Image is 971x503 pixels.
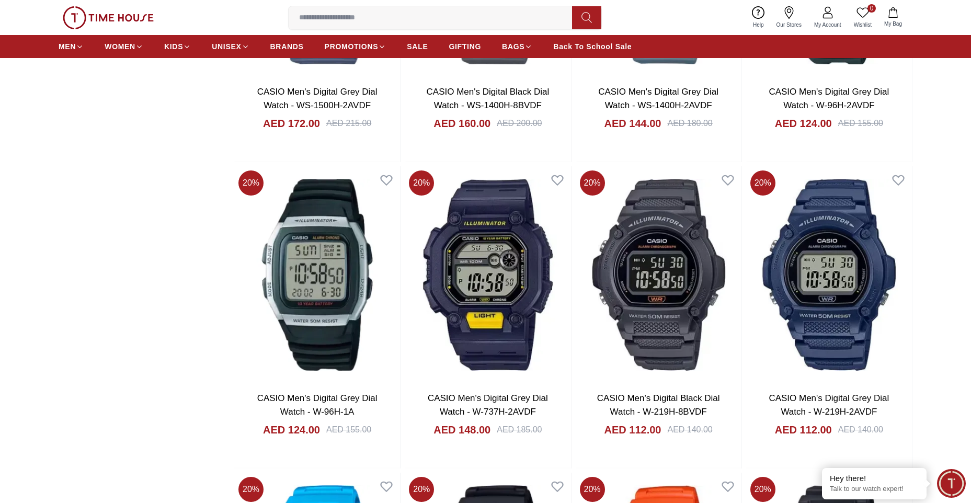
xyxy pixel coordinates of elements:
h4: AED 124.00 [263,422,320,437]
span: 0 [867,4,876,13]
span: SALE [407,41,428,52]
span: Back To School Sale [553,41,632,52]
a: CASIO Men's Digital Grey Dial Watch - W-219H-2AVDF [769,393,889,417]
img: CASIO Men's Digital Black Dial Watch - W-219H-8BVDF [576,166,741,383]
span: My Bag [880,20,906,28]
span: GIFTING [449,41,481,52]
span: MEN [59,41,76,52]
a: Our Stores [770,4,808,31]
a: CASIO Men's Digital Grey Dial Watch - W-96H-1A [257,393,378,417]
a: SALE [407,37,428,56]
span: 20 % [238,170,264,196]
div: AED 200.00 [497,117,542,130]
h4: AED 112.00 [775,422,832,437]
div: AED 140.00 [838,424,883,436]
span: PROMOTIONS [325,41,379,52]
span: Wishlist [850,21,876,29]
button: My Bag [878,5,908,30]
a: KIDS [164,37,191,56]
a: MEN [59,37,84,56]
span: My Account [810,21,846,29]
span: WOMEN [105,41,135,52]
span: 20 % [580,477,605,502]
a: Back To School Sale [553,37,632,56]
a: Help [747,4,770,31]
span: BRANDS [270,41,304,52]
a: 0Wishlist [848,4,878,31]
div: AED 185.00 [497,424,542,436]
div: AED 180.00 [667,117,712,130]
a: CASIO Men's Digital Black Dial Watch - WS-1400H-8BVDF [427,87,550,110]
a: PROMOTIONS [325,37,386,56]
div: AED 155.00 [838,117,883,130]
span: UNISEX [212,41,241,52]
div: Chat Widget [937,469,966,498]
span: 20 % [750,170,775,196]
span: KIDS [164,41,183,52]
span: 20 % [238,477,264,502]
img: ... [63,6,154,29]
span: 20 % [750,477,775,502]
a: WOMEN [105,37,143,56]
a: CASIO Men's Digital Grey Dial Watch - W-737H-2AVDF [428,393,548,417]
a: CASIO Men's Digital Grey Dial Watch - WS-1400H-2AVDF [598,87,718,110]
h4: AED 112.00 [604,422,661,437]
a: UNISEX [212,37,249,56]
a: BRANDS [270,37,304,56]
div: AED 155.00 [326,424,371,436]
a: CASIO Men's Digital Grey Dial Watch - WS-1500H-2AVDF [257,87,378,110]
p: Talk to our watch expert! [830,485,919,494]
h4: AED 124.00 [775,116,832,131]
h4: AED 144.00 [604,116,661,131]
span: 20 % [409,477,434,502]
div: Hey there! [830,473,919,484]
img: CASIO Men's Digital Grey Dial Watch - W-219H-2AVDF [746,166,912,383]
div: AED 140.00 [667,424,712,436]
a: BAGS [502,37,532,56]
img: CASIO Men's Digital Grey Dial Watch - W-737H-2AVDF [405,166,570,383]
h4: AED 148.00 [433,422,490,437]
a: GIFTING [449,37,481,56]
span: Our Stores [772,21,806,29]
h4: AED 172.00 [263,116,320,131]
span: 20 % [580,170,605,196]
a: CASIO Men's Digital Grey Dial Watch - W-96H-2AVDF [769,87,889,110]
span: 20 % [409,170,434,196]
h4: AED 160.00 [433,116,490,131]
span: Help [749,21,768,29]
div: AED 215.00 [326,117,371,130]
img: CASIO Men's Digital Grey Dial Watch - W-96H-1A [234,166,400,383]
span: BAGS [502,41,524,52]
a: CASIO Men's Digital Black Dial Watch - W-219H-8BVDF [597,393,720,417]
